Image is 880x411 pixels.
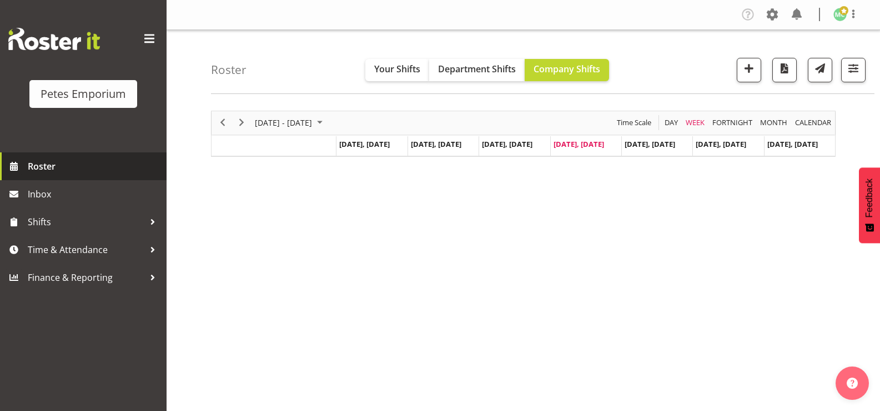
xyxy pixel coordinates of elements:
span: [DATE], [DATE] [339,139,390,149]
span: Month [759,116,788,130]
span: Inbox [28,186,161,202]
button: Add a new shift [737,58,761,82]
button: Previous [215,116,230,130]
span: Fortnight [711,116,753,130]
span: Time Scale [616,116,652,130]
span: Time & Attendance [28,241,144,258]
span: calendar [794,116,832,130]
span: Week [685,116,706,130]
button: Timeline Day [663,116,680,130]
button: Your Shifts [365,59,429,81]
button: Timeline Week [684,116,707,130]
button: Time Scale [615,116,653,130]
span: [DATE], [DATE] [625,139,675,149]
span: Finance & Reporting [28,269,144,286]
button: Fortnight [711,116,755,130]
img: help-xxl-2.png [847,378,858,389]
span: [DATE] - [DATE] [254,116,313,130]
span: [DATE], [DATE] [411,139,461,149]
button: Feedback - Show survey [859,167,880,243]
div: Petes Emporium [41,86,126,102]
button: Download a PDF of the roster according to the set date range. [772,58,797,82]
span: Your Shifts [374,63,420,75]
span: Day [663,116,679,130]
button: Next [234,116,249,130]
span: [DATE], [DATE] [696,139,746,149]
button: September 2025 [253,116,328,130]
button: Timeline Month [758,116,790,130]
img: Rosterit website logo [8,28,100,50]
button: Department Shifts [429,59,525,81]
button: Filter Shifts [841,58,866,82]
span: [DATE], [DATE] [767,139,818,149]
span: Department Shifts [438,63,516,75]
img: melissa-cowen2635.jpg [833,8,847,21]
span: Feedback [864,179,874,217]
div: previous period [213,111,232,135]
div: next period [232,111,251,135]
button: Month [793,116,833,130]
span: [DATE], [DATE] [482,139,532,149]
div: September 15 - 21, 2025 [251,111,329,135]
h4: Roster [211,63,247,76]
span: [DATE], [DATE] [554,139,604,149]
span: Company Shifts [534,63,600,75]
div: Timeline Week of September 18, 2025 [211,111,836,157]
span: Roster [28,158,161,175]
span: Shifts [28,214,144,230]
button: Send a list of all shifts for the selected filtered period to all rostered employees. [808,58,832,82]
button: Company Shifts [525,59,609,81]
